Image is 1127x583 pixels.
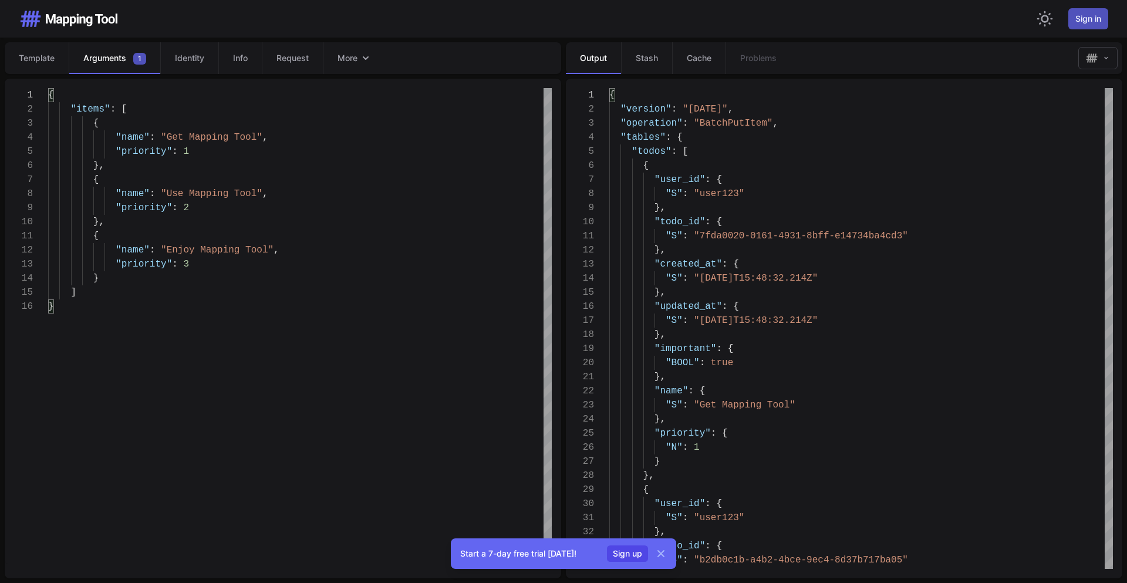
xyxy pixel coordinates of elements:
span: "priority" [116,259,172,269]
span: "Enjoy Mapping Tool" [161,245,274,255]
div: 23 [566,398,594,412]
span: "S" [666,513,683,523]
span: "user_id" [654,174,705,185]
div: 4 [5,130,33,144]
span: "S" [666,273,683,284]
span: { [700,386,706,396]
span: , [274,245,279,255]
span: : [683,555,689,565]
div: 6 [566,159,594,173]
span: }, [654,287,666,298]
div: 4 [566,130,594,144]
span: "S" [666,188,683,199]
span: { [677,132,683,143]
span: : [150,245,156,255]
div: 15 [5,285,33,299]
div: 18 [566,328,594,342]
span: Stash [636,52,658,64]
span: : [688,386,694,396]
span: "user123" [694,513,744,523]
span: { [93,231,99,241]
span: { [716,498,722,509]
div: 10 [566,215,594,229]
span: "priority" [116,203,172,213]
nav: Tabs [566,42,1074,74]
span: : [672,146,677,157]
span: , [262,132,268,143]
textarea: Editor content;Press Alt+F1 for Accessibility Options. [609,88,610,102]
span: [ [683,146,689,157]
span: { [93,174,99,185]
div: 12 [5,243,33,257]
div: 13 [5,257,33,271]
span: Request [276,52,309,64]
span: : [683,188,689,199]
span: , [772,118,778,129]
div: 2 [5,102,33,116]
div: 9 [566,201,594,215]
nav: Tabs [5,42,561,74]
span: Identity [175,52,204,64]
span: { [609,90,615,100]
span: "Get Mapping Tool" [161,132,262,143]
span: } [93,273,99,284]
span: Output [580,52,607,64]
div: 15 [566,285,594,299]
div: 29 [566,483,594,497]
div: 2 [566,102,594,116]
span: }, [654,372,666,382]
span: "b2db0c1b-a4b2-4bce-9ec4-8d37b717ba05" [694,555,908,565]
span: 3 [183,259,189,269]
span: : [705,498,711,509]
span: }, [654,527,666,537]
div: 6 [5,159,33,173]
div: 14 [5,271,33,285]
span: "priority" [116,146,172,157]
span: : [700,358,706,368]
span: ] [70,287,76,298]
div: 3 [5,116,33,130]
div: 11 [566,229,594,243]
div: 30 [566,497,594,511]
span: }, [654,329,666,340]
div: 14 [566,271,594,285]
span: "todo_id" [654,541,705,551]
span: : [666,132,672,143]
span: "BOOL" [666,358,700,368]
span: "Get Mapping Tool" [694,400,795,410]
span: { [643,484,649,495]
span: : [683,118,689,129]
span: : [683,273,689,284]
span: { [93,118,99,129]
span: : [683,231,689,241]
span: { [728,343,734,354]
span: : [110,104,116,114]
span: "name" [116,132,150,143]
div: 1 [566,88,594,102]
div: 32 [566,525,594,539]
div: 7 [5,173,33,187]
span: "items" [70,104,110,114]
span: { [722,428,728,439]
span: 1 [133,53,146,65]
span: }, [643,470,654,481]
div: 5 [566,144,594,159]
span: Cache [687,52,711,64]
span: : [705,541,711,551]
span: "name" [116,245,150,255]
span: 1 [694,442,700,453]
textarea: Editor content;Press Alt+F1 for Accessibility Options. [48,88,49,102]
span: "todo_id" [654,217,705,227]
span: : [705,217,711,227]
div: 5 [5,144,33,159]
span: "important" [654,343,717,354]
span: { [733,301,739,312]
span: "user123" [694,188,744,199]
div: 3 [566,116,594,130]
img: Mapping Tool [19,9,119,28]
div: 12 [566,243,594,257]
span: "todos" [632,146,671,157]
span: , [728,104,734,114]
span: 1 [183,146,189,157]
